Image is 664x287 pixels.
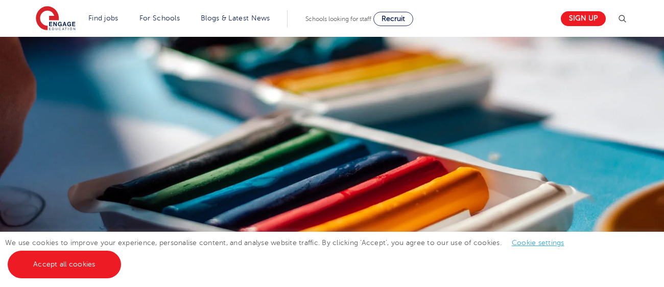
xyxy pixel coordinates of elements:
[88,14,118,22] a: Find jobs
[561,11,606,26] a: Sign up
[512,239,564,247] a: Cookie settings
[305,15,371,23] span: Schools looking for staff
[36,6,76,32] img: Engage Education
[201,14,270,22] a: Blogs & Latest News
[139,14,180,22] a: For Schools
[8,251,121,278] a: Accept all cookies
[373,12,413,26] a: Recruit
[5,239,575,268] span: We use cookies to improve your experience, personalise content, and analyse website traffic. By c...
[382,15,405,23] span: Recruit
